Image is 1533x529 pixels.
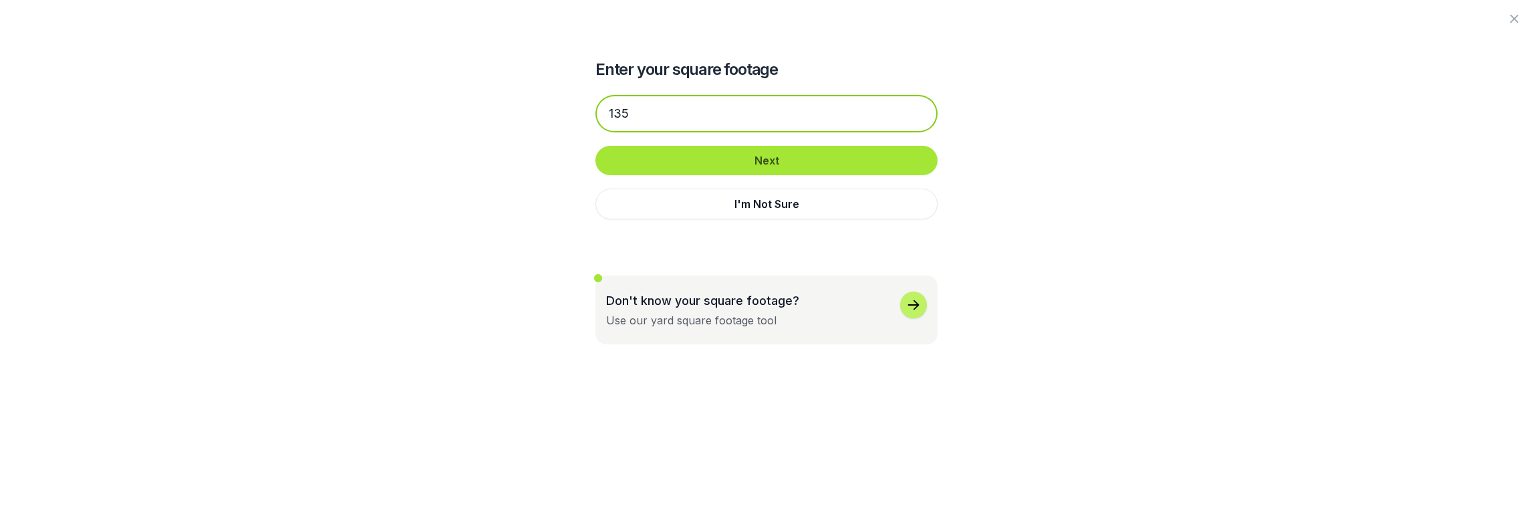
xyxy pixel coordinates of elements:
h2: Enter your square footage [595,59,938,80]
p: Don't know your square footage? [606,292,799,310]
button: Don't know your square footage?Use our yard square footage tool [595,276,938,344]
div: Use our yard square footage tool [606,312,777,328]
button: Next [595,146,938,175]
button: I'm Not Sure [595,189,938,219]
